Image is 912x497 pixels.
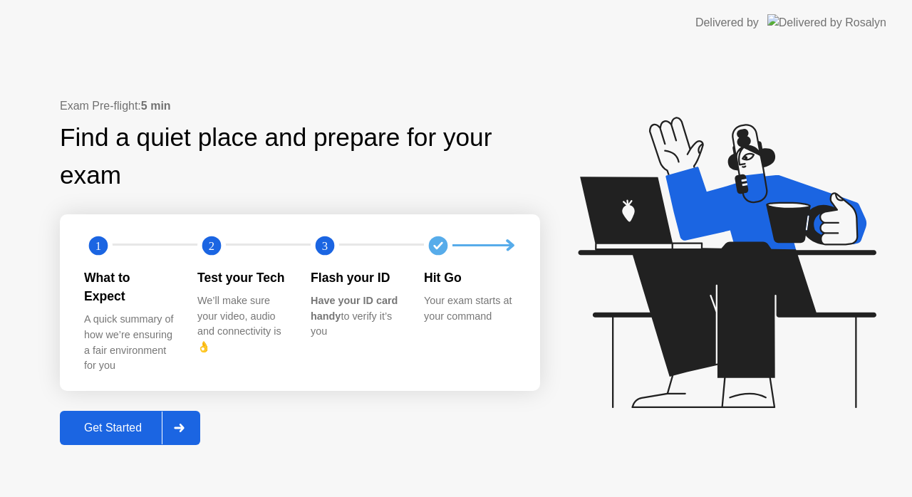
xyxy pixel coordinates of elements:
[424,268,514,287] div: Hit Go
[64,422,162,434] div: Get Started
[311,293,401,340] div: to verify it’s you
[84,268,175,306] div: What to Expect
[311,295,398,322] b: Have your ID card handy
[209,239,214,252] text: 2
[60,411,200,445] button: Get Started
[197,293,288,355] div: We’ll make sure your video, audio and connectivity is 👌
[60,98,540,115] div: Exam Pre-flight:
[84,312,175,373] div: A quick summary of how we’re ensuring a fair environment for you
[95,239,101,252] text: 1
[60,119,540,194] div: Find a quiet place and prepare for your exam
[767,14,886,31] img: Delivered by Rosalyn
[322,239,328,252] text: 3
[197,268,288,287] div: Test your Tech
[424,293,514,324] div: Your exam starts at your command
[695,14,759,31] div: Delivered by
[141,100,171,112] b: 5 min
[311,268,401,287] div: Flash your ID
